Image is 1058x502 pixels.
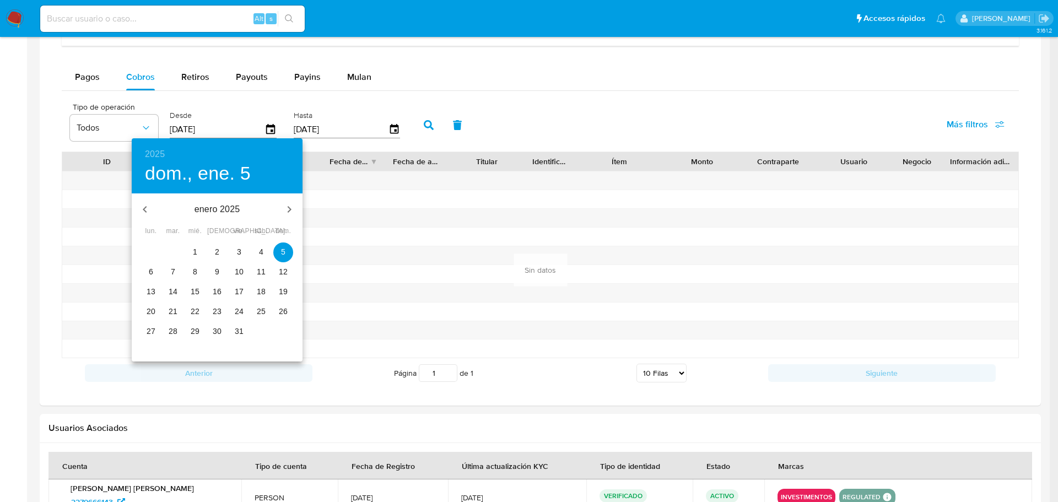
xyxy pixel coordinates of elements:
button: 13 [141,282,161,302]
button: 6 [141,262,161,282]
button: 2 [207,242,227,262]
p: 14 [169,286,177,297]
button: 31 [229,322,249,342]
p: 18 [257,286,266,297]
button: 19 [273,282,293,302]
p: 6 [149,266,153,277]
p: 1 [193,246,197,257]
button: dom., ene. 5 [145,162,251,185]
p: 4 [259,246,263,257]
p: 29 [191,326,199,337]
p: 11 [257,266,266,277]
p: 25 [257,306,266,317]
button: 14 [163,282,183,302]
p: 31 [235,326,244,337]
button: 3 [229,242,249,262]
p: 5 [281,246,285,257]
p: 7 [171,266,175,277]
button: 18 [251,282,271,302]
button: 9 [207,262,227,282]
button: 30 [207,322,227,342]
button: 10 [229,262,249,282]
button: 25 [251,302,271,322]
p: 19 [279,286,288,297]
p: 3 [237,246,241,257]
button: 17 [229,282,249,302]
button: 5 [273,242,293,262]
p: 28 [169,326,177,337]
p: 24 [235,306,244,317]
p: enero 2025 [158,203,276,216]
button: 28 [163,322,183,342]
button: 23 [207,302,227,322]
span: lun. [141,226,161,237]
button: 20 [141,302,161,322]
p: 12 [279,266,288,277]
span: mié. [185,226,205,237]
span: [DEMOGRAPHIC_DATA]. [207,226,227,237]
button: 21 [163,302,183,322]
button: 16 [207,282,227,302]
button: 7 [163,262,183,282]
p: 23 [213,306,222,317]
p: 9 [215,266,219,277]
button: 26 [273,302,293,322]
p: 10 [235,266,244,277]
span: dom. [273,226,293,237]
p: 27 [147,326,155,337]
button: 1 [185,242,205,262]
p: 17 [235,286,244,297]
p: 16 [213,286,222,297]
button: 29 [185,322,205,342]
button: 12 [273,262,293,282]
p: 26 [279,306,288,317]
p: 13 [147,286,155,297]
span: vie. [229,226,249,237]
p: 8 [193,266,197,277]
button: 27 [141,322,161,342]
button: 15 [185,282,205,302]
p: 22 [191,306,199,317]
p: 15 [191,286,199,297]
p: 21 [169,306,177,317]
button: 8 [185,262,205,282]
p: 2 [215,246,219,257]
p: 20 [147,306,155,317]
span: mar. [163,226,183,237]
button: 22 [185,302,205,322]
span: sáb. [251,226,271,237]
button: 24 [229,302,249,322]
button: 4 [251,242,271,262]
p: 30 [213,326,222,337]
button: 11 [251,262,271,282]
button: 2025 [145,147,165,162]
